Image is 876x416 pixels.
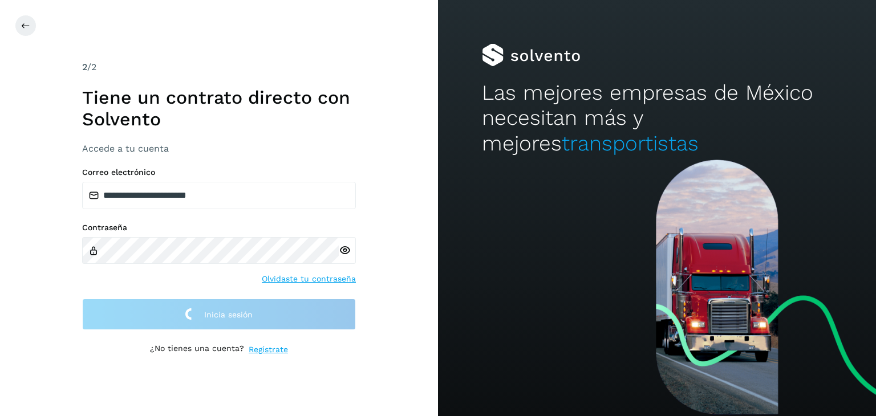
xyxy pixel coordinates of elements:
h3: Accede a tu cuenta [82,143,356,154]
span: 2 [82,62,87,72]
h2: Las mejores empresas de México necesitan más y mejores [482,80,832,156]
label: Contraseña [82,223,356,233]
h1: Tiene un contrato directo con Solvento [82,87,356,130]
a: Olvidaste tu contraseña [262,273,356,285]
span: Inicia sesión [204,311,253,319]
label: Correo electrónico [82,168,356,177]
p: ¿No tienes una cuenta? [150,344,244,356]
div: /2 [82,60,356,74]
span: transportistas [562,131,699,156]
a: Regístrate [249,344,288,356]
button: Inicia sesión [82,299,356,330]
